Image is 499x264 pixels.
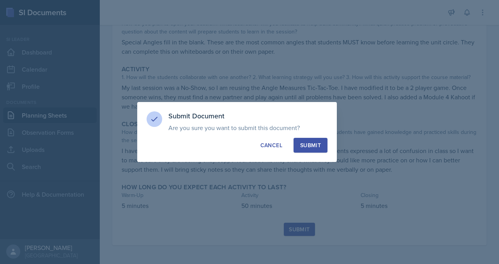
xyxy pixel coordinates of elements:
button: Cancel [254,138,289,153]
div: Submit [300,141,321,149]
h3: Submit Document [168,111,327,121]
div: Cancel [260,141,282,149]
button: Submit [294,138,327,153]
p: Are you sure you want to submit this document? [168,124,327,132]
